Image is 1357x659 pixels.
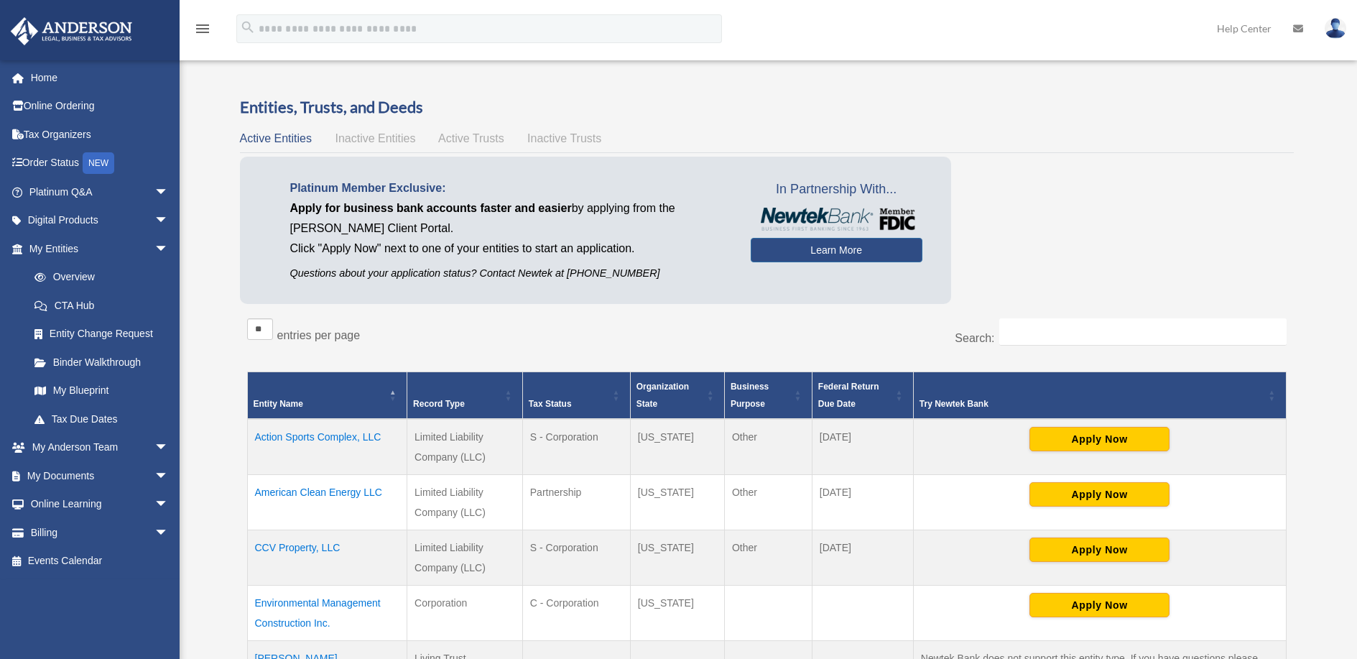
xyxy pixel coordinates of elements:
td: S - Corporation [522,530,630,585]
td: Other [724,474,812,530]
a: Tax Due Dates [20,405,183,433]
td: S - Corporation [522,419,630,475]
button: Apply Now [1029,427,1170,451]
label: entries per page [277,329,361,341]
td: [US_STATE] [630,530,724,585]
a: Overview [20,263,176,292]
a: Binder Walkthrough [20,348,183,377]
td: Corporation [407,585,523,640]
td: Other [724,530,812,585]
h3: Entities, Trusts, and Deeds [240,96,1294,119]
span: Active Trusts [438,132,504,144]
span: Record Type [413,399,465,409]
span: Organization State [636,382,689,409]
a: Tax Organizers [10,120,190,149]
a: menu [194,25,211,37]
td: [DATE] [812,530,913,585]
span: arrow_drop_down [154,518,183,548]
td: Limited Liability Company (LLC) [407,474,523,530]
th: Tax Status: Activate to sort [522,372,630,419]
th: Entity Name: Activate to invert sorting [247,372,407,419]
span: Active Entities [240,132,312,144]
th: Try Newtek Bank : Activate to sort [913,372,1286,419]
span: arrow_drop_down [154,178,183,207]
span: In Partnership With... [751,178,922,201]
a: Digital Productsarrow_drop_down [10,206,190,235]
button: Apply Now [1029,538,1170,562]
th: Business Purpose: Activate to sort [724,372,812,419]
td: Other [724,419,812,475]
a: My Blueprint [20,377,183,405]
label: Search: [955,332,994,344]
i: menu [194,20,211,37]
span: arrow_drop_down [154,433,183,463]
a: My Anderson Teamarrow_drop_down [10,433,190,462]
a: Billingarrow_drop_down [10,518,190,547]
a: My Entitiesarrow_drop_down [10,234,183,263]
span: Tax Status [529,399,572,409]
td: [US_STATE] [630,474,724,530]
span: Business Purpose [731,382,769,409]
td: [US_STATE] [630,585,724,640]
button: Apply Now [1029,482,1170,507]
div: NEW [83,152,114,174]
p: Platinum Member Exclusive: [290,178,729,198]
td: American Clean Energy LLC [247,474,407,530]
span: arrow_drop_down [154,461,183,491]
span: arrow_drop_down [154,206,183,236]
a: Events Calendar [10,547,190,576]
td: Partnership [522,474,630,530]
th: Organization State: Activate to sort [630,372,724,419]
span: Apply for business bank accounts faster and easier [290,202,572,214]
p: Questions about your application status? Contact Newtek at [PHONE_NUMBER] [290,264,729,282]
span: arrow_drop_down [154,490,183,520]
td: C - Corporation [522,585,630,640]
a: Home [10,63,190,92]
th: Record Type: Activate to sort [407,372,523,419]
img: User Pic [1325,18,1346,39]
div: Try Newtek Bank [920,395,1264,413]
a: Order StatusNEW [10,149,190,178]
td: Limited Liability Company (LLC) [407,530,523,585]
span: Federal Return Due Date [818,382,879,409]
span: Entity Name [254,399,303,409]
a: Entity Change Request [20,320,183,349]
span: arrow_drop_down [154,234,183,264]
a: Platinum Q&Aarrow_drop_down [10,178,190,206]
td: [US_STATE] [630,419,724,475]
p: Click "Apply Now" next to one of your entities to start an application. [290,239,729,259]
a: My Documentsarrow_drop_down [10,461,190,490]
a: Online Ordering [10,92,190,121]
td: CCV Property, LLC [247,530,407,585]
img: Anderson Advisors Platinum Portal [6,17,136,45]
p: by applying from the [PERSON_NAME] Client Portal. [290,198,729,239]
td: [DATE] [812,419,913,475]
span: Inactive Entities [335,132,415,144]
span: Inactive Trusts [527,132,601,144]
th: Federal Return Due Date: Activate to sort [812,372,913,419]
a: Online Learningarrow_drop_down [10,490,190,519]
i: search [240,19,256,35]
td: Action Sports Complex, LLC [247,419,407,475]
td: Environmental Management Construction Inc. [247,585,407,640]
a: Learn More [751,238,922,262]
td: [DATE] [812,474,913,530]
button: Apply Now [1029,593,1170,617]
a: CTA Hub [20,291,183,320]
img: NewtekBankLogoSM.png [758,208,915,231]
td: Limited Liability Company (LLC) [407,419,523,475]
